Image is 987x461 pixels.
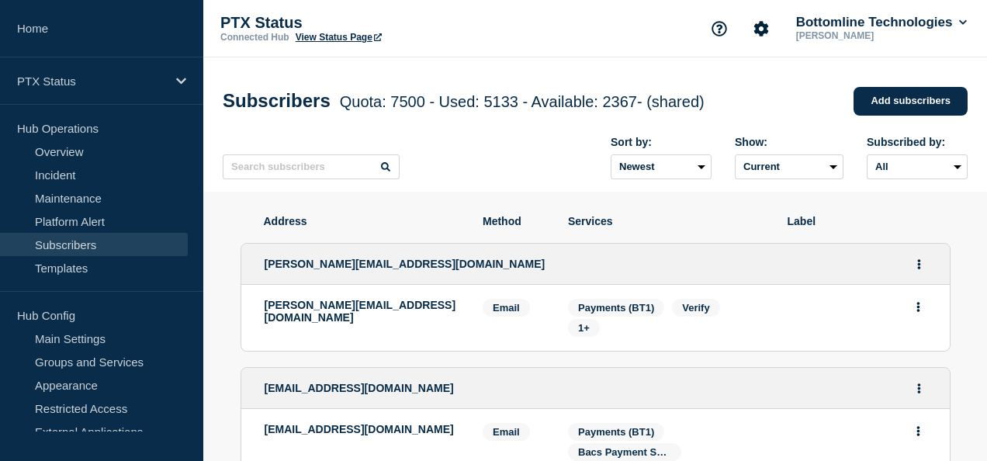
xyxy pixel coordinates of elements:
[223,90,705,112] h1: Subscribers
[735,136,843,148] div: Show:
[854,87,968,116] a: Add subscribers
[793,30,954,41] p: [PERSON_NAME]
[265,299,460,324] p: [PERSON_NAME][EMAIL_ADDRESS][DOMAIN_NAME]
[578,426,654,438] span: Payments (BT1)
[578,322,590,334] span: 1+
[909,252,929,276] button: Actions
[909,419,928,443] button: Actions
[220,32,289,43] p: Connected Hub
[867,154,968,179] select: Subscribed by
[220,14,531,32] p: PTX Status
[909,376,929,400] button: Actions
[682,302,709,314] span: Verify
[17,75,166,88] p: PTX Status
[265,258,545,270] span: [PERSON_NAME][EMAIL_ADDRESS][DOMAIN_NAME]
[340,93,705,110] span: Quota: 7500 - Used: 5133 - Available: 2367 - (shared)
[578,446,691,458] span: Bacs Payment Services
[745,12,777,45] button: Account settings
[265,382,454,394] span: [EMAIL_ADDRESS][DOMAIN_NAME]
[568,215,764,227] span: Services
[611,154,712,179] select: Sort by
[483,423,530,441] span: Email
[223,154,400,179] input: Search subscribers
[296,32,382,43] a: View Status Page
[578,302,654,314] span: Payments (BT1)
[483,215,545,227] span: Method
[867,136,968,148] div: Subscribed by:
[793,15,970,30] button: Bottomline Technologies
[611,136,712,148] div: Sort by:
[703,12,736,45] button: Support
[788,215,927,227] span: Label
[909,295,928,319] button: Actions
[735,154,843,179] select: Deleted
[264,215,460,227] span: Address
[483,299,530,317] span: Email
[265,423,460,435] p: [EMAIL_ADDRESS][DOMAIN_NAME]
